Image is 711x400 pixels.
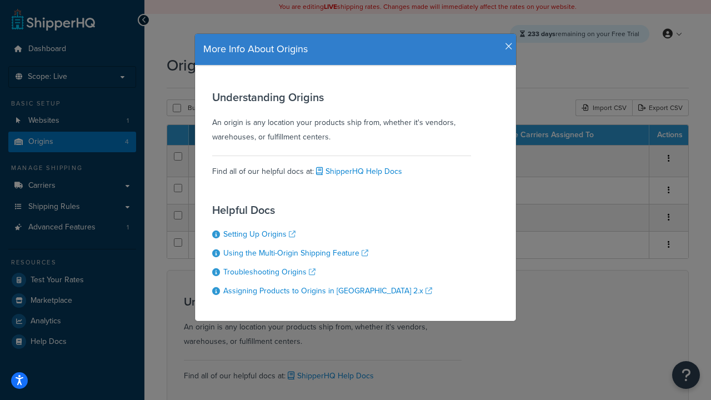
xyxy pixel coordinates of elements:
h3: Helpful Docs [212,204,432,216]
a: Using the Multi-Origin Shipping Feature [223,247,368,259]
h3: Understanding Origins [212,91,471,103]
div: Find all of our helpful docs at: [212,156,471,179]
a: Assigning Products to Origins in [GEOGRAPHIC_DATA] 2.x [223,285,432,297]
a: Troubleshooting Origins [223,266,316,278]
a: ShipperHQ Help Docs [314,166,402,177]
a: Setting Up Origins [223,228,296,240]
div: An origin is any location your products ship from, whether it's vendors, warehouses, or fulfillme... [212,91,471,144]
h4: More Info About Origins [203,42,508,57]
